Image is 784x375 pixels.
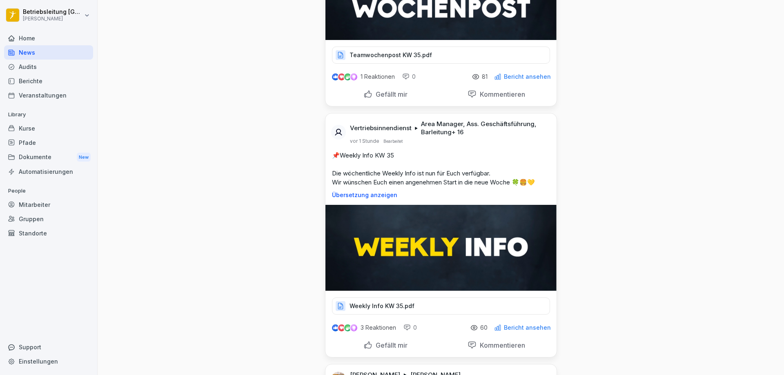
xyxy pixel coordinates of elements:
p: Weekly Info KW 35.pdf [350,302,414,310]
img: celebrate [344,324,351,331]
a: Pfade [4,135,93,150]
div: 0 [403,324,417,332]
p: Kommentieren [477,341,525,349]
img: glg6v01zlcjc5ofsl3j82cvn.png [325,205,557,291]
p: vor 1 Stunde [350,138,379,144]
div: Dokumente [4,150,93,165]
a: DokumenteNew [4,150,93,165]
img: inspiring [350,324,357,331]
p: People [4,184,93,197]
p: 3 Reaktionen [361,324,396,331]
a: Standorte [4,226,93,240]
img: celebrate [344,73,351,80]
a: Gruppen [4,212,93,226]
p: Gefällt mir [372,90,408,98]
a: Teamwochenpost KW 35.pdf [332,53,550,62]
a: Kurse [4,121,93,135]
a: Audits [4,60,93,74]
img: love [339,74,345,80]
p: Gefällt mir [372,341,408,349]
p: 60 [480,324,488,331]
a: News [4,45,93,60]
div: 0 [402,73,416,81]
p: 81 [482,73,488,80]
p: 📌Weekly Info KW 35 Die wöchentliche Weekly Info ist nun für Euch verfügbar. Wir wünschen Euch ein... [332,151,550,187]
a: Weekly Info KW 35.pdf [332,304,550,313]
div: Support [4,340,93,354]
p: Bericht ansehen [504,324,551,331]
div: New [77,153,91,162]
p: 1 Reaktionen [361,73,395,80]
a: Einstellungen [4,354,93,368]
a: Veranstaltungen [4,88,93,102]
p: Area Manager, Ass. Geschäftsführung, Barleitung + 16 [421,120,547,136]
img: love [339,325,345,331]
p: Übersetzung anzeigen [332,192,550,198]
p: [PERSON_NAME] [23,16,82,22]
a: Berichte [4,74,93,88]
p: Bearbeitet [383,138,403,144]
p: Library [4,108,93,121]
p: Kommentieren [477,90,525,98]
a: Home [4,31,93,45]
img: like [332,73,339,80]
p: Betriebsleitung [GEOGRAPHIC_DATA] [23,9,82,16]
a: Automatisierungen [4,164,93,179]
a: Mitarbeiter [4,197,93,212]
img: like [332,324,339,331]
p: Teamwochenpost KW 35.pdf [350,51,432,59]
p: Vertriebsinnendienst [350,124,412,132]
img: inspiring [350,73,357,80]
p: Bericht ansehen [504,73,551,80]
